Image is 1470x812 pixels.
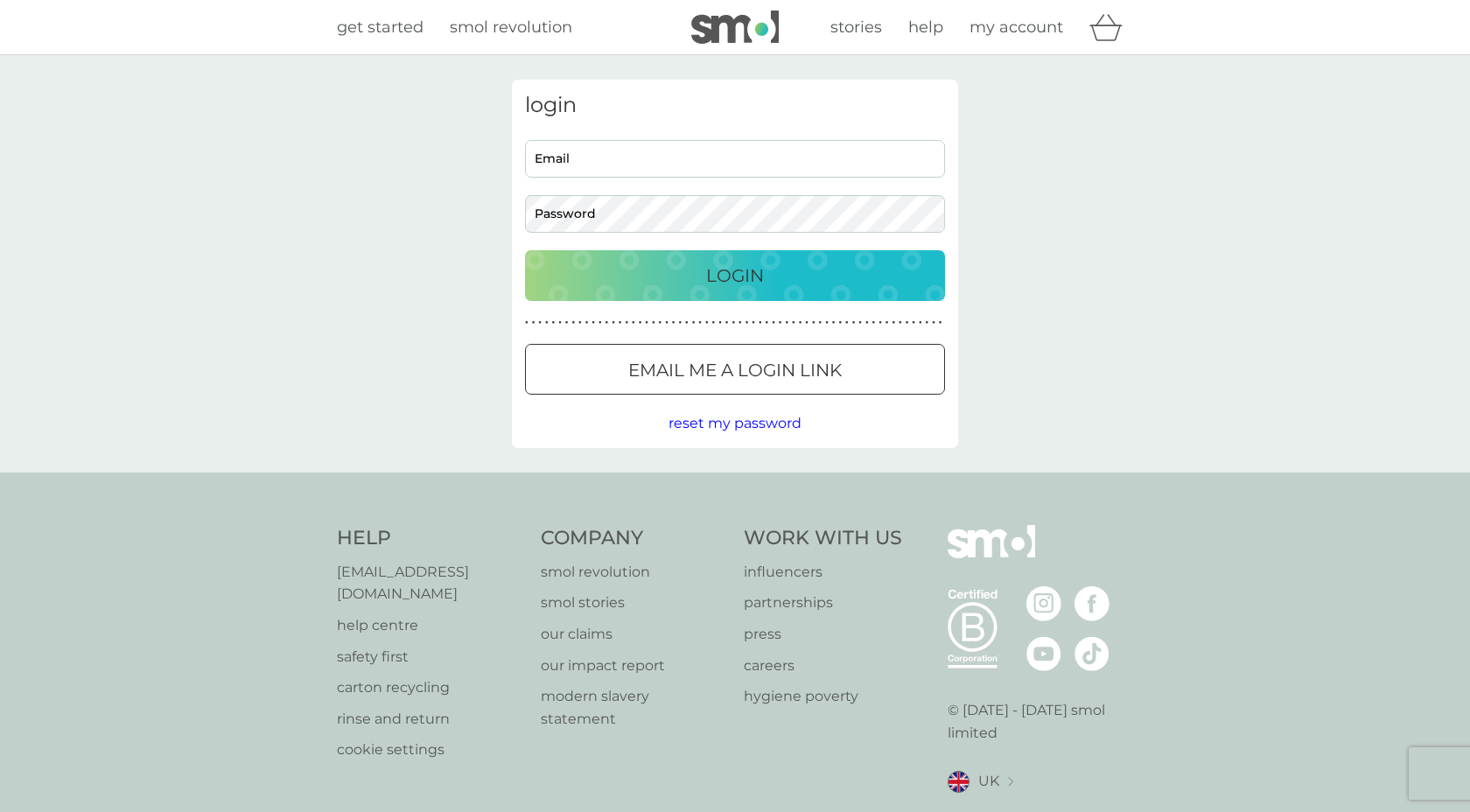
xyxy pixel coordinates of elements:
p: ● [612,318,615,327]
a: help [908,15,943,40]
p: ● [632,318,635,327]
p: ● [885,318,889,327]
p: ● [578,318,582,327]
img: visit the smol Youtube page [1026,636,1061,671]
p: ● [932,318,935,327]
p: ● [812,318,815,327]
p: ● [926,318,929,327]
p: ● [705,318,709,327]
p: ● [872,318,876,327]
p: ● [759,318,762,327]
p: ● [645,318,648,327]
img: UK flag [948,771,969,793]
span: smol revolution [450,17,572,37]
p: ● [698,318,702,327]
a: careers [744,654,902,677]
img: smol [948,525,1035,584]
p: ● [685,318,689,327]
a: [EMAIL_ADDRESS][DOMAIN_NAME] [337,561,523,605]
p: ● [598,318,602,327]
a: stories [830,15,882,40]
p: ● [585,318,589,327]
button: Login [525,250,945,301]
p: ● [565,318,569,327]
span: help [908,17,943,37]
p: ● [558,318,562,327]
img: smol [691,10,779,44]
h4: Company [541,525,727,552]
p: Email me a login link [628,356,842,384]
p: ● [752,318,755,327]
h4: Help [337,525,523,552]
span: reset my password [668,415,801,431]
p: ● [665,318,668,327]
p: ● [538,318,542,327]
a: my account [969,15,1063,40]
a: press [744,623,902,646]
span: my account [969,17,1063,37]
a: influencers [744,561,902,584]
img: visit the smol Instagram page [1026,586,1061,621]
p: ● [571,318,575,327]
p: ● [659,318,662,327]
a: our claims [541,623,727,646]
a: smol stories [541,591,727,614]
span: get started [337,17,423,37]
a: cookie settings [337,738,523,761]
p: ● [832,318,836,327]
a: modern slavery statement [541,685,727,730]
p: ● [779,318,782,327]
p: ● [825,318,829,327]
p: ● [892,318,895,327]
p: ● [725,318,729,327]
a: safety first [337,646,523,668]
p: ● [718,318,722,327]
p: Login [706,262,764,290]
a: our impact report [541,654,727,677]
p: ● [525,318,528,327]
p: ● [772,318,775,327]
p: ● [692,318,696,327]
p: ● [731,318,735,327]
a: hygiene poverty [744,685,902,708]
p: ● [545,318,549,327]
p: ● [785,318,788,327]
p: ● [858,318,862,327]
p: ● [819,318,822,327]
p: ● [766,318,769,327]
button: Email me a login link [525,344,945,395]
a: smol revolution [450,15,572,40]
span: UK [978,770,999,793]
a: carton recycling [337,676,523,699]
p: ● [605,318,609,327]
p: ● [906,318,909,327]
img: visit the smol Facebook page [1074,586,1109,621]
p: ● [878,318,882,327]
p: ● [838,318,842,327]
p: ● [939,318,942,327]
p: ● [745,318,749,327]
a: rinse and return [337,708,523,731]
a: partnerships [744,591,902,614]
p: ● [591,318,595,327]
span: stories [830,17,882,37]
p: ● [619,318,622,327]
p: ● [919,318,922,327]
p: ● [652,318,655,327]
div: basket [1089,10,1133,45]
p: ● [678,318,682,327]
p: ● [712,318,716,327]
p: ● [805,318,808,327]
p: ● [625,318,628,327]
